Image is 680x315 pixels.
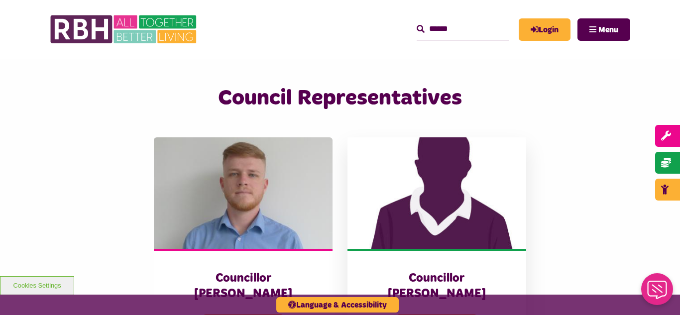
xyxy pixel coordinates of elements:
[347,137,526,249] img: Male 2
[50,10,199,49] img: RBH
[146,84,533,112] h2: Council Representatives
[519,18,570,41] a: MyRBH
[635,270,680,315] iframe: Netcall Web Assistant for live chat
[174,271,313,302] h3: Councillor [PERSON_NAME]
[276,297,399,313] button: Language & Accessibility
[417,18,509,40] input: Search
[367,271,506,302] h3: Councillor [PERSON_NAME]
[577,18,630,41] button: Navigation
[154,137,333,249] img: Cllr Williams
[598,26,618,34] span: Menu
